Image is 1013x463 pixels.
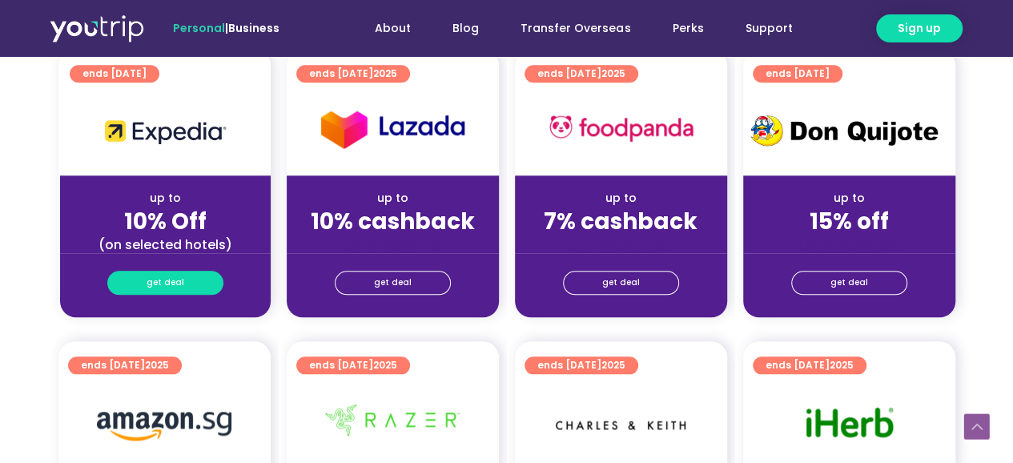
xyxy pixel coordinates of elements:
div: up to [73,190,258,207]
strong: 15% off [810,206,889,237]
span: ends [DATE] [766,356,854,374]
strong: 10% cashback [311,206,475,237]
span: ends [DATE] [537,65,625,83]
nav: Menu [323,14,813,43]
a: ends [DATE]2025 [753,356,866,374]
div: (for stays only) [528,236,714,253]
span: Sign up [898,20,941,37]
a: ends [DATE]2025 [68,356,182,374]
div: up to [299,190,486,207]
span: get deal [374,272,412,294]
a: Blog [432,14,500,43]
a: ends [DATE]2025 [525,65,638,83]
a: Business [228,20,279,36]
span: 2025 [373,66,397,80]
strong: 7% cashback [544,206,697,237]
a: ends [DATE] [70,65,159,83]
span: get deal [602,272,640,294]
span: ends [DATE] [537,356,625,374]
span: | [173,20,279,36]
span: 2025 [145,358,169,372]
div: (on selected hotels) [73,236,258,253]
a: Perks [651,14,724,43]
span: 2025 [601,66,625,80]
a: ends [DATE]2025 [296,65,410,83]
div: (for stays only) [299,236,486,253]
span: ends [DATE] [82,65,147,83]
span: 2025 [373,358,397,372]
a: get deal [107,271,223,295]
a: About [354,14,432,43]
span: get deal [147,272,184,294]
span: ends [DATE] [81,356,169,374]
span: Personal [173,20,225,36]
span: ends [DATE] [766,65,830,83]
span: get deal [830,272,868,294]
a: get deal [563,271,679,295]
div: up to [756,190,943,207]
a: get deal [791,271,907,295]
a: Sign up [876,14,963,42]
div: up to [528,190,714,207]
span: 2025 [601,358,625,372]
div: (for stays only) [756,236,943,253]
a: Support [724,14,813,43]
a: get deal [335,271,451,295]
a: ends [DATE]2025 [296,356,410,374]
span: 2025 [830,358,854,372]
span: ends [DATE] [309,65,397,83]
strong: 10% Off [124,206,207,237]
a: ends [DATE] [753,65,842,83]
a: ends [DATE]2025 [525,356,638,374]
span: ends [DATE] [309,356,397,374]
a: Transfer Overseas [500,14,651,43]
